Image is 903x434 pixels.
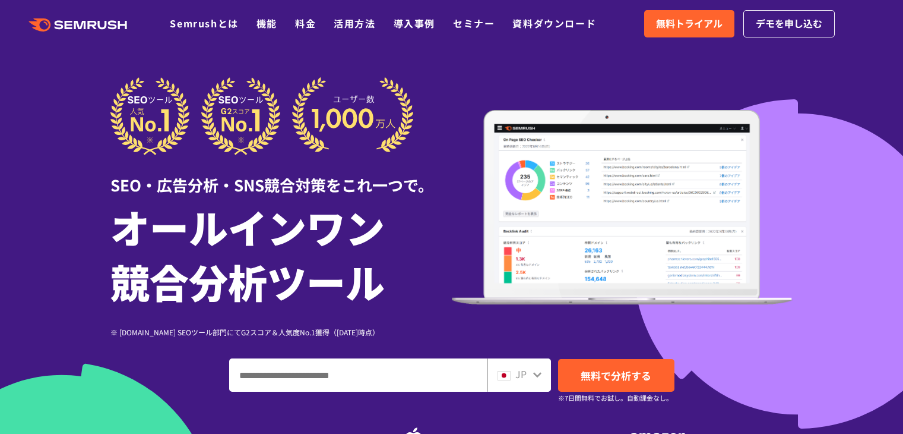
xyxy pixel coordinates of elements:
[644,10,734,37] a: 無料トライアル
[558,359,674,392] a: 無料で分析する
[295,16,316,30] a: 料金
[512,16,596,30] a: 資料ダウンロード
[110,326,452,338] div: ※ [DOMAIN_NAME] SEOツール部門にてG2スコア＆人気度No.1獲得（[DATE]時点）
[170,16,238,30] a: Semrushとは
[743,10,835,37] a: デモを申し込む
[453,16,495,30] a: セミナー
[110,199,452,309] h1: オールインワン 競合分析ツール
[558,392,673,404] small: ※7日間無料でお試し。自動課金なし。
[756,16,822,32] span: デモを申し込む
[334,16,375,30] a: 活用方法
[256,16,277,30] a: 機能
[110,155,452,196] div: SEO・広告分析・SNS競合対策をこれ一つで。
[515,367,527,381] span: JP
[394,16,435,30] a: 導入事例
[656,16,723,32] span: 無料トライアル
[230,359,487,391] input: ドメイン、キーワードまたはURLを入力してください
[581,368,651,383] span: 無料で分析する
